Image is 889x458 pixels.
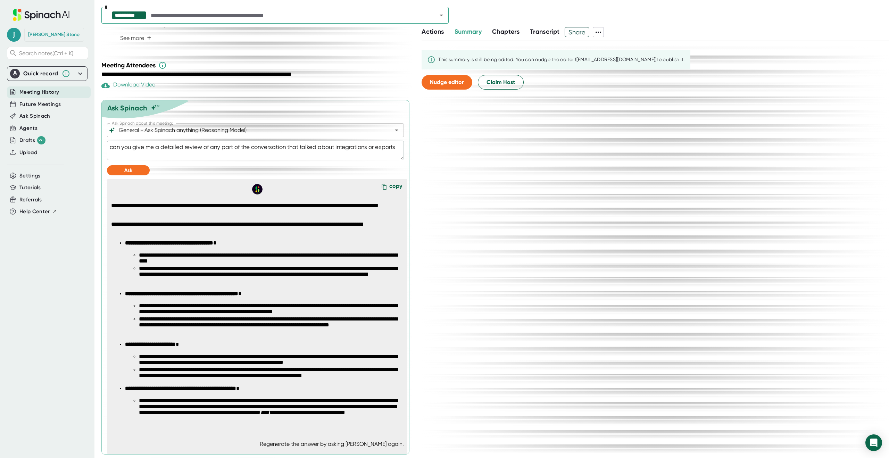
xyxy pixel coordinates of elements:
button: Ask Spinach [19,112,50,120]
div: Drafts [19,136,45,144]
button: Meeting History [19,88,59,96]
span: Chapters [492,28,520,35]
span: Nudge editor [430,79,464,85]
button: Upload [19,149,37,157]
button: Future Meetings [19,100,61,108]
button: Nudge editor [422,75,472,90]
div: Quick record [23,70,58,77]
span: Claim Host [487,78,515,86]
button: Referrals [19,196,42,204]
div: This summary is still being edited. You can nudge the editor ([EMAIL_ADDRESS][DOMAIN_NAME]) to pu... [438,57,685,63]
span: Transcript [530,28,560,35]
div: Regenerate the answer by asking [PERSON_NAME] again. [260,441,404,447]
div: Open Intercom Messenger [865,434,882,451]
div: Jeremy Stone [28,32,80,38]
button: Share [565,27,589,37]
button: Tutorials [19,184,41,192]
div: Quick record [10,67,84,81]
span: Search notes (Ctrl + K) [19,50,73,57]
button: Open [437,10,446,20]
div: Download Video [101,81,156,90]
span: + [147,35,151,41]
button: Drafts 99+ [19,136,45,144]
div: 99+ [37,136,45,144]
div: Ask Spinach [107,104,147,112]
span: Summary [455,28,482,35]
span: Ask [124,167,132,173]
button: Summary [455,27,482,36]
button: See more+ [117,32,154,44]
span: Actions [422,28,444,35]
button: Help Center [19,208,57,216]
button: Chapters [492,27,520,36]
button: Open [392,125,401,135]
span: Share [565,26,589,38]
button: Ask [107,165,150,175]
button: Claim Host [478,75,524,90]
span: Help Center [19,208,50,216]
button: Agents [19,124,38,132]
div: copy [389,183,402,192]
textarea: can you give me a detailed review of any part of the conversation that talked about integrations ... [107,141,404,160]
span: j [7,28,21,42]
button: Actions [422,27,444,36]
button: Transcript [530,27,560,36]
button: Settings [19,172,41,180]
div: Meeting Attendees [101,61,413,69]
input: What can we do to help? [117,125,381,135]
